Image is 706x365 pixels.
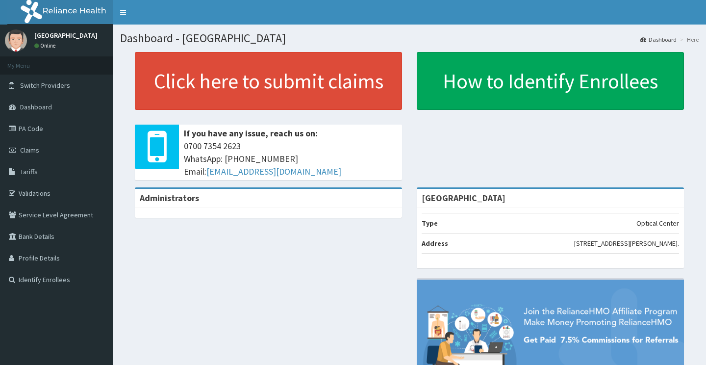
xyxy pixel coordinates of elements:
p: Optical Center [636,218,679,228]
a: Dashboard [640,35,677,44]
p: [STREET_ADDRESS][PERSON_NAME]. [574,238,679,248]
a: Click here to submit claims [135,52,402,110]
a: How to Identify Enrollees [417,52,684,110]
b: Administrators [140,192,199,204]
b: If you have any issue, reach us on: [184,128,318,139]
span: Tariffs [20,167,38,176]
b: Type [422,219,438,228]
b: Address [422,239,448,248]
span: Switch Providers [20,81,70,90]
p: [GEOGRAPHIC_DATA] [34,32,98,39]
img: User Image [5,29,27,52]
h1: Dashboard - [GEOGRAPHIC_DATA] [120,32,699,45]
strong: [GEOGRAPHIC_DATA] [422,192,505,204]
a: Online [34,42,58,49]
span: Dashboard [20,103,52,111]
a: [EMAIL_ADDRESS][DOMAIN_NAME] [206,166,341,177]
li: Here [678,35,699,44]
span: 0700 7354 2623 WhatsApp: [PHONE_NUMBER] Email: [184,140,397,178]
span: Claims [20,146,39,155]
